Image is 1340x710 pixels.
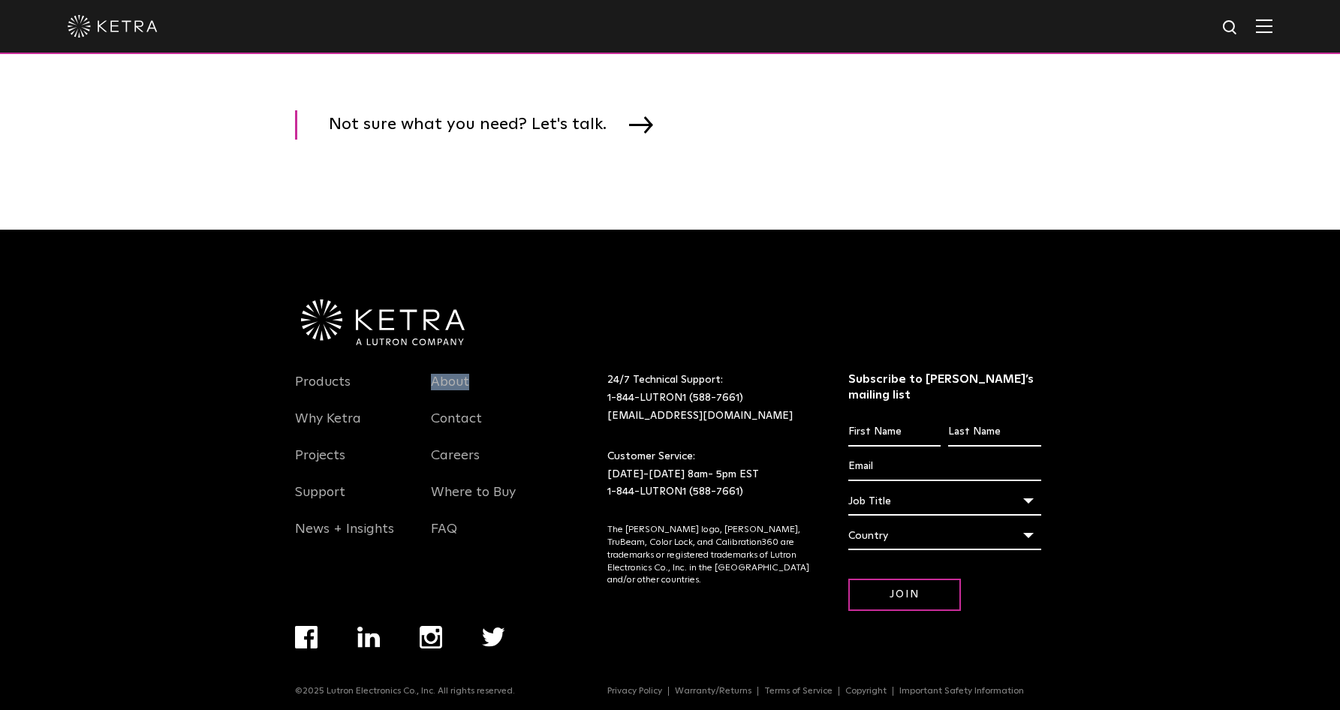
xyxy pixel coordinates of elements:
img: arrow [629,116,653,133]
input: Join [848,579,961,611]
div: Navigation Menu [295,626,545,686]
a: 1-844-LUTRON1 (588-7661) [607,393,743,403]
a: Careers [431,447,480,482]
a: Support [295,484,345,519]
input: Last Name [948,418,1040,447]
div: Navigation Menu [607,686,1045,696]
a: Copyright [839,687,893,696]
img: ketra-logo-2019-white [68,15,158,38]
p: ©2025 Lutron Electronics Co., Inc. All rights reserved. [295,686,515,696]
img: twitter [482,627,505,647]
img: search icon [1221,19,1240,38]
img: linkedin [357,627,381,648]
a: Terms of Service [758,687,839,696]
a: Not sure what you need? Let's talk. [295,110,672,140]
a: Products [295,374,351,408]
a: FAQ [431,521,457,555]
a: Where to Buy [431,484,516,519]
input: Email [848,453,1041,481]
div: Country [848,522,1041,550]
img: facebook [295,626,318,648]
p: 24/7 Technical Support: [607,372,811,425]
div: Navigation Menu [431,372,545,555]
a: Why Ketra [295,411,361,445]
p: Customer Service: [DATE]-[DATE] 8am- 5pm EST [607,448,811,501]
img: instagram [420,626,442,648]
a: News + Insights [295,521,394,555]
img: Ketra-aLutronCo_White_RGB [301,299,465,346]
h3: Subscribe to [PERSON_NAME]’s mailing list [848,372,1041,403]
a: Warranty/Returns [669,687,758,696]
a: Privacy Policy [601,687,669,696]
input: First Name [848,418,941,447]
a: Important Safety Information [893,687,1030,696]
p: The [PERSON_NAME] logo, [PERSON_NAME], TruBeam, Color Lock, and Calibration360 are trademarks or ... [607,524,811,587]
a: Contact [431,411,482,445]
img: Hamburger%20Nav.svg [1256,19,1272,33]
div: Job Title [848,487,1041,516]
div: Navigation Menu [295,372,409,555]
span: Not sure what you need? Let's talk. [329,110,629,140]
a: 1-844-LUTRON1 (588-7661) [607,486,743,497]
a: [EMAIL_ADDRESS][DOMAIN_NAME] [607,411,793,421]
a: About [431,374,469,408]
a: Projects [295,447,345,482]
